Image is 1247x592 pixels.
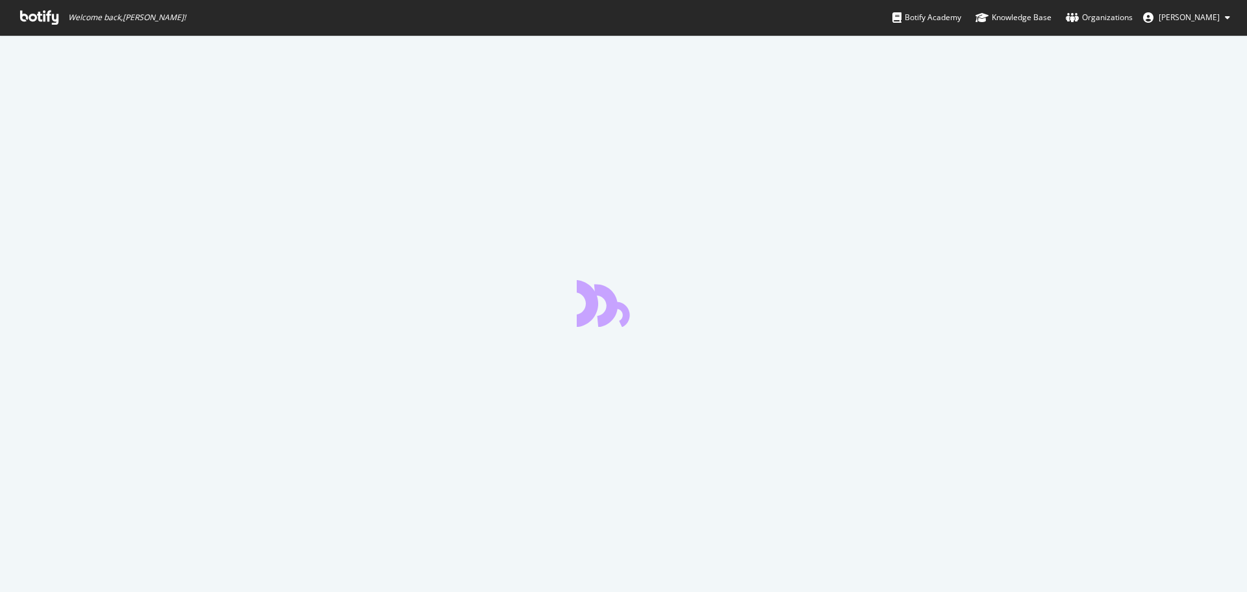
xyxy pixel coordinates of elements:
[1066,11,1133,24] div: Organizations
[892,11,961,24] div: Botify Academy
[976,11,1052,24] div: Knowledge Base
[68,12,186,23] span: Welcome back, [PERSON_NAME] !
[1159,12,1220,23] span: Michael Boulter
[577,280,670,327] div: animation
[1133,7,1241,28] button: [PERSON_NAME]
